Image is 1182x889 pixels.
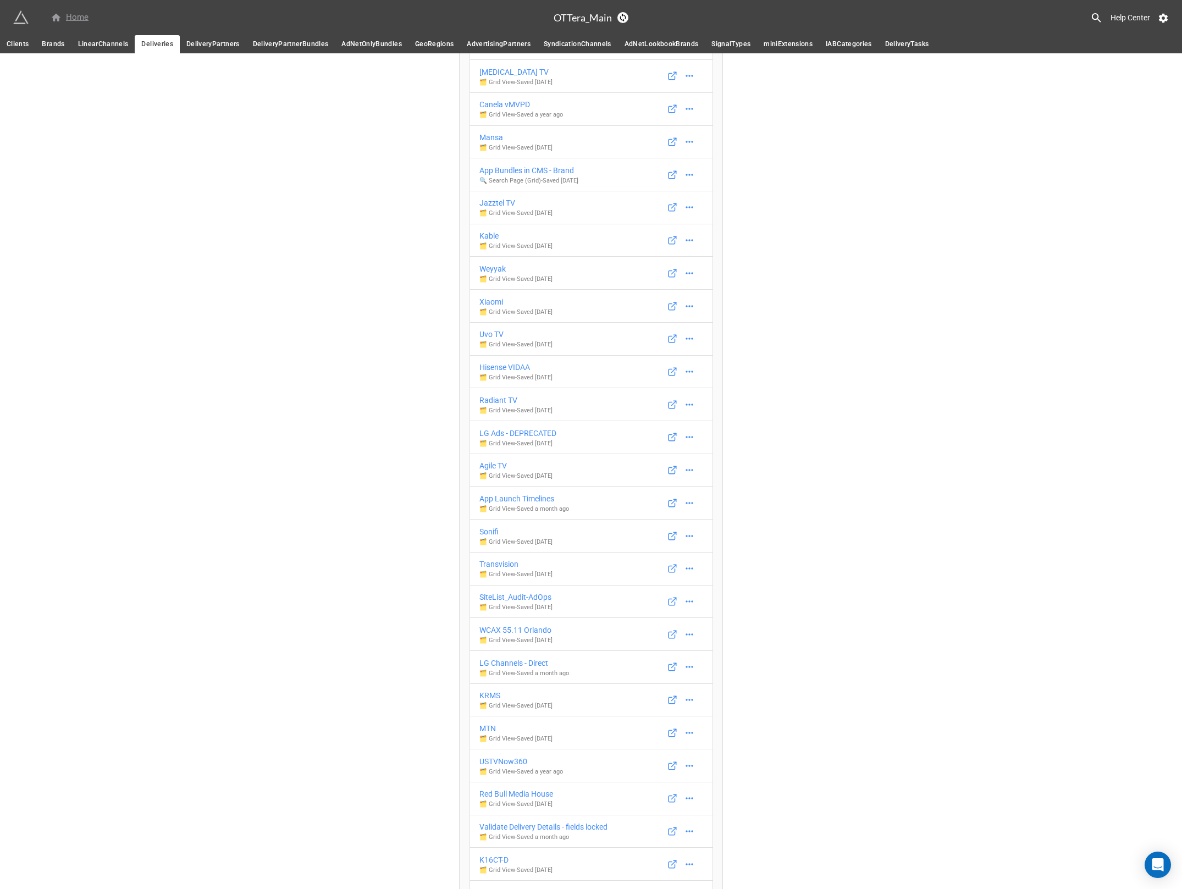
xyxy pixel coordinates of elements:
p: 🗂️ Grid View - Saved [DATE] [479,439,556,448]
div: Uvo TV [479,328,553,340]
p: 🗂️ Grid View - Saved [DATE] [479,735,553,743]
a: Radiant TV🗂️ Grid View-Saved [DATE] [470,388,713,421]
div: Sonifi [479,526,553,538]
span: DeliveryTasks [885,38,929,50]
p: 🗂️ Grid View - Saved [DATE] [479,406,553,415]
span: Deliveries [141,38,173,50]
a: USTVNow360🗂️ Grid View-Saved a year ago [470,749,713,782]
a: App Bundles in CMS - Brand🔍 Search Page (Grid)-Saved [DATE] [470,158,713,191]
div: Agile TV [479,460,553,472]
p: 🗂️ Grid View - Saved a month ago [479,669,569,678]
p: 🗂️ Grid View - Saved [DATE] [479,340,553,349]
p: 🗂️ Grid View - Saved [DATE] [479,373,553,382]
span: miniExtensions [764,38,813,50]
a: K16CT-D🗂️ Grid View-Saved [DATE] [470,847,713,881]
p: 🗂️ Grid View - Saved a month ago [479,505,569,513]
div: Mansa [479,131,553,143]
p: 🗂️ Grid View - Saved [DATE] [479,538,553,546]
div: Home [51,11,89,24]
div: Xiaomi [479,296,553,308]
p: 🗂️ Grid View - Saved a month ago [479,833,607,842]
a: MTN🗂️ Grid View-Saved [DATE] [470,716,713,749]
div: Weyyak [479,263,553,275]
span: AdNetLookbookBrands [625,38,699,50]
p: 🗂️ Grid View - Saved [DATE] [479,603,553,612]
span: DeliveryPartnerBundles [253,38,329,50]
a: Validate Delivery Details - fields locked🗂️ Grid View-Saved a month ago [470,815,713,848]
a: WCAX 55.11 Orlando🗂️ Grid View-Saved [DATE] [470,617,713,651]
span: AdvertisingPartners [467,38,531,50]
p: 🗂️ Grid View - Saved [DATE] [479,866,553,875]
span: AdNetOnlyBundles [341,38,402,50]
span: IABCategories [826,38,872,50]
span: LinearChannels [78,38,129,50]
a: Hisense VIDAA🗂️ Grid View-Saved [DATE] [470,355,713,389]
a: Sonifi🗂️ Grid View-Saved [DATE] [470,519,713,553]
a: Sync Base Structure [617,12,628,23]
div: Validate Delivery Details - fields locked [479,821,607,833]
div: Transvision [479,558,553,570]
h3: OTTera_Main [554,13,612,23]
a: LG Channels - Direct🗂️ Grid View-Saved a month ago [470,650,713,684]
div: Kable [479,230,553,242]
p: 🗂️ Grid View - Saved [DATE] [479,78,553,87]
div: LG Channels - Direct [479,657,569,669]
div: Radiant TV [479,394,553,406]
a: Weyyak🗂️ Grid View-Saved [DATE] [470,256,713,290]
p: 🗂️ Grid View - Saved a year ago [479,767,563,776]
p: 🗂️ Grid View - Saved [DATE] [479,570,553,579]
span: Clients [7,38,29,50]
div: Canela vMVPD [479,98,563,111]
p: 🗂️ Grid View - Saved [DATE] [479,275,553,284]
a: Home [44,11,95,24]
a: SiteList_Audit-AdOps🗂️ Grid View-Saved [DATE] [470,585,713,619]
div: USTVNow360 [479,755,563,767]
a: LG Ads - DEPRECATED🗂️ Grid View-Saved [DATE] [470,421,713,454]
a: App Launch Timelines🗂️ Grid View-Saved a month ago [470,486,713,520]
a: [MEDICAL_DATA] TV🗂️ Grid View-Saved [DATE] [470,59,713,93]
a: Xiaomi🗂️ Grid View-Saved [DATE] [470,289,713,323]
span: GeoRegions [415,38,454,50]
p: 🗂️ Grid View - Saved [DATE] [479,472,553,481]
a: Jazztel TV🗂️ Grid View-Saved [DATE] [470,191,713,224]
div: Red Bull Media House [479,788,553,800]
div: [MEDICAL_DATA] TV [479,66,553,78]
a: Agile TV🗂️ Grid View-Saved [DATE] [470,454,713,487]
div: SiteList_Audit-AdOps [479,591,553,603]
div: K16CT-D [479,854,553,866]
p: 🔍 Search Page (Grid) - Saved [DATE] [479,176,578,185]
span: DeliveryPartners [186,38,240,50]
a: Canela vMVPD🗂️ Grid View-Saved a year ago [470,92,713,126]
img: miniextensions-icon.73ae0678.png [13,10,29,25]
div: Jazztel TV [479,197,553,209]
span: SyndicationChannels [544,38,611,50]
div: KRMS [479,689,553,702]
div: Hisense VIDAA [479,361,553,373]
p: 🗂️ Grid View - Saved [DATE] [479,702,553,710]
div: LG Ads - DEPRECATED [479,427,556,439]
div: MTN [479,722,553,735]
a: Uvo TV🗂️ Grid View-Saved [DATE] [470,322,713,356]
div: App Launch Timelines [479,493,569,505]
p: 🗂️ Grid View - Saved [DATE] [479,209,553,218]
div: App Bundles in CMS - Brand [479,164,578,176]
div: Open Intercom Messenger [1145,852,1171,878]
span: Brands [42,38,64,50]
a: KRMS🗂️ Grid View-Saved [DATE] [470,683,713,717]
p: 🗂️ Grid View - Saved [DATE] [479,800,553,809]
a: Help Center [1103,8,1158,27]
div: WCAX 55.11 Orlando [479,624,553,636]
span: SignalTypes [711,38,750,50]
p: 🗂️ Grid View - Saved a year ago [479,111,563,119]
a: Transvision🗂️ Grid View-Saved [DATE] [470,552,713,586]
p: 🗂️ Grid View - Saved [DATE] [479,636,553,645]
p: 🗂️ Grid View - Saved [DATE] [479,308,553,317]
p: 🗂️ Grid View - Saved [DATE] [479,242,553,251]
a: Kable🗂️ Grid View-Saved [DATE] [470,224,713,257]
a: Mansa🗂️ Grid View-Saved [DATE] [470,125,713,159]
p: 🗂️ Grid View - Saved [DATE] [479,143,553,152]
a: Red Bull Media House🗂️ Grid View-Saved [DATE] [470,782,713,815]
